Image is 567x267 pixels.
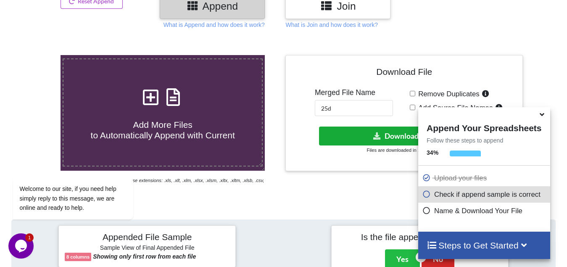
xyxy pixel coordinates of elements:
p: What is Join and how does it work? [285,21,377,29]
h4: Steps to Get Started [427,240,541,251]
h6: Sample View of Final Appended File [65,244,229,253]
h4: Appended File Sample [65,232,229,243]
b: 8 columns [66,254,90,259]
p: Name & Download Your File [422,206,548,216]
h4: Download File [292,61,517,85]
p: What is Append and how does it work? [164,21,265,29]
iframe: chat widget [8,233,35,259]
i: You can select files with any of these extensions: .xls, .xlt, .xlm, .xlsx, .xlsm, .xltx, .xltm, ... [61,178,264,192]
p: Check if append sample is correct [422,189,548,200]
p: Follow these steps to append [418,136,550,145]
b: Showing only first row from each file [93,253,196,260]
button: Download File [319,127,488,145]
h5: Merged File Name [315,88,393,97]
p: Upload your files [422,173,548,183]
span: Remove Duplicates [415,90,480,98]
h4: Is the file appended correctly? [338,232,502,242]
b: 34 % [427,149,438,156]
small: Files are downloaded in .xlsx format [367,148,442,153]
span: Add Source File Names [415,104,493,112]
span: Add More Files to Automatically Append with Current [91,120,235,140]
h4: Append Your Spreadsheets [418,121,550,133]
input: Enter File Name [315,100,393,116]
iframe: chat widget [8,101,160,229]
